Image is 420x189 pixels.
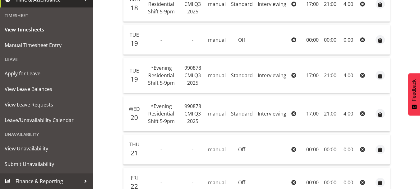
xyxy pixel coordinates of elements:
td: Off [228,135,255,164]
a: View Leave Requests [2,97,92,112]
td: 00:00 [321,135,339,164]
span: - [192,179,193,186]
span: Tue [130,31,139,38]
span: - [192,36,193,43]
div: Unavailability [2,128,92,141]
span: Apply for Leave [5,69,89,78]
td: 4.00 [339,96,358,131]
span: View Leave Balances [5,84,89,94]
td: 17:00 [303,58,322,93]
span: 19 [131,75,138,83]
a: Manual Timesheet Entry [2,37,92,53]
div: Leave [2,53,92,66]
span: Finance & Reporting [16,177,81,186]
span: 20 [131,113,138,122]
td: Standard [228,96,255,131]
td: 0.00 [339,25,358,55]
span: - [160,179,162,186]
span: manual [208,1,226,7]
span: manual [208,72,226,79]
a: View Leave Balances [2,81,92,97]
span: Interviewing [258,110,286,117]
a: View Unavailability [2,141,92,156]
a: Submit Unavailability [2,156,92,172]
span: Wed [129,106,140,112]
td: Off [228,25,255,55]
td: 4.00 [339,58,358,93]
span: 21 [131,149,138,157]
span: Leave/Unavailability Calendar [5,116,89,125]
span: Feedback [411,79,417,101]
td: 21:00 [321,58,339,93]
td: 17:00 [303,96,322,131]
span: *Evening Residential Shift 5-9pm [148,64,175,86]
span: View Leave Requests [5,100,89,109]
span: - [192,146,193,153]
span: *Evening Residential Shift 5-9pm [148,103,175,125]
span: - [160,36,162,43]
span: Tue [130,67,139,74]
span: manual [208,110,226,117]
td: Standard [228,58,255,93]
span: 18 [131,3,138,12]
span: Submit Unavailability [5,159,89,169]
span: Manual Timesheet Entry [5,40,89,50]
span: 19 [131,39,138,48]
span: 990878 CMI Q3 2025 [184,64,201,86]
span: manual [208,36,226,43]
span: Interviewing [258,1,286,7]
td: 00:00 [303,135,322,164]
span: View Timesheets [5,25,89,34]
td: 21:00 [321,96,339,131]
span: - [160,146,162,153]
a: View Timesheets [2,22,92,37]
td: 00:00 [321,25,339,55]
a: Apply for Leave [2,66,92,81]
a: Leave/Unavailability Calendar [2,112,92,128]
span: manual [208,146,226,153]
span: manual [208,179,226,186]
button: Feedback - Show survey [408,73,420,116]
span: View Unavailability [5,144,89,153]
span: Fri [131,174,138,181]
div: Timesheet [2,9,92,22]
span: 990878 CMI Q3 2025 [184,103,201,125]
td: 00:00 [303,25,322,55]
span: Thu [129,141,140,148]
td: 0.00 [339,135,358,164]
span: Interviewing [258,72,286,79]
